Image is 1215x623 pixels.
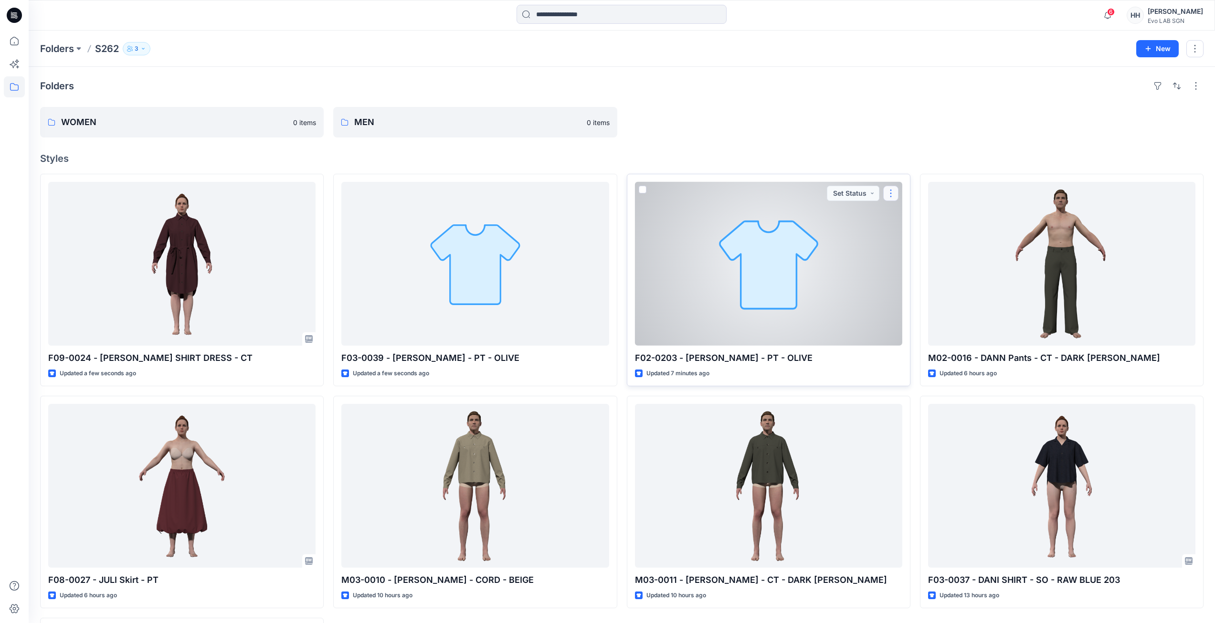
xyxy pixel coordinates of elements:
a: F09-0024 - JEANIE SHIRT DRESS - CT [48,182,316,346]
div: [PERSON_NAME] [1148,6,1203,17]
p: Updated 13 hours ago [940,591,999,601]
div: Evo LAB SGN [1148,17,1203,24]
span: 6 [1107,8,1115,16]
p: M02-0016 - DANN Pants - CT - DARK [PERSON_NAME] [928,351,1195,365]
a: Folders [40,42,74,55]
button: New [1136,40,1179,57]
p: Updated a few seconds ago [353,369,429,379]
p: Updated 6 hours ago [940,369,997,379]
p: F03-0039 - [PERSON_NAME] - PT - OLIVE [341,351,609,365]
p: 0 items [587,117,610,127]
p: F08-0027 - JULI Skirt - PT [48,573,316,587]
button: 3 [123,42,150,55]
p: Updated a few seconds ago [60,369,136,379]
a: WOMEN0 items [40,107,324,137]
p: 0 items [293,117,316,127]
p: M03-0010 - [PERSON_NAME] - CORD - BEIGE [341,573,609,587]
p: Updated 10 hours ago [646,591,706,601]
p: Updated 10 hours ago [353,591,412,601]
p: F09-0024 - [PERSON_NAME] SHIRT DRESS - CT [48,351,316,365]
a: F02-0203 - JENNY Pants - PT - OLIVE [635,182,902,346]
a: MEN0 items [333,107,617,137]
a: M03-0011 - PEDRO Overshirt - CT - DARK LODEN [635,404,902,568]
a: M03-0010 - PEDRO Overshirt - CORD - BEIGE [341,404,609,568]
p: 3 [135,43,138,54]
h4: Styles [40,153,1204,164]
a: F03-0037 - DANI SHIRT - SO - RAW BLUE 203 [928,404,1195,568]
p: M03-0011 - [PERSON_NAME] - CT - DARK [PERSON_NAME] [635,573,902,587]
a: M02-0016 - DANN Pants - CT - DARK LODEN [928,182,1195,346]
p: Updated 6 hours ago [60,591,117,601]
a: F03-0039 - DANI Shirt - PT - OLIVE [341,182,609,346]
div: HH [1127,7,1144,24]
p: F03-0037 - DANI SHIRT - SO - RAW BLUE 203 [928,573,1195,587]
h4: Folders [40,80,74,92]
p: Updated 7 minutes ago [646,369,709,379]
p: F02-0203 - [PERSON_NAME] - PT - OLIVE [635,351,902,365]
a: F08-0027 - JULI Skirt - PT [48,404,316,568]
p: S262 [95,42,119,55]
p: WOMEN [61,116,287,129]
p: MEN [354,116,581,129]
